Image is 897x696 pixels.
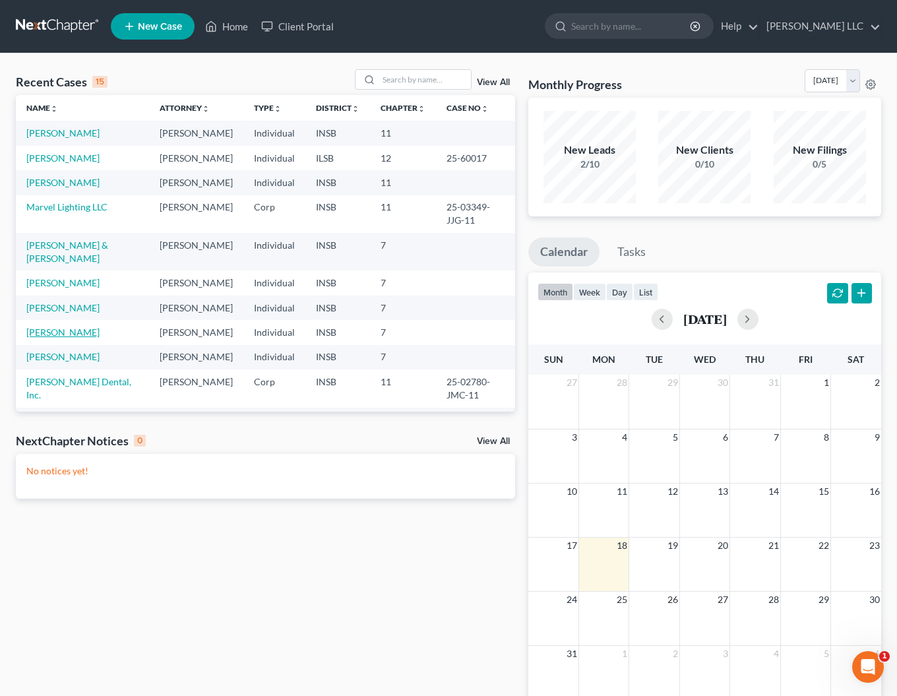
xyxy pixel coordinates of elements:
[615,538,629,554] span: 18
[305,320,370,344] td: INSB
[134,435,146,447] div: 0
[370,345,436,369] td: 7
[716,538,729,554] span: 20
[370,121,436,145] td: 11
[243,320,305,344] td: Individual
[868,592,881,608] span: 30
[243,233,305,270] td: Individual
[621,429,629,445] span: 4
[243,170,305,195] td: Individual
[26,239,108,264] a: [PERSON_NAME] & [PERSON_NAME]
[381,103,425,113] a: Chapterunfold_more
[149,270,243,295] td: [PERSON_NAME]
[571,429,578,445] span: 3
[92,76,108,88] div: 15
[243,345,305,369] td: Individual
[528,237,600,267] a: Calendar
[274,105,282,113] i: unfold_more
[149,320,243,344] td: [PERSON_NAME]
[772,429,780,445] span: 7
[305,146,370,170] td: ILSB
[243,296,305,320] td: Individual
[436,146,515,170] td: 25-60017
[481,105,489,113] i: unfold_more
[879,651,890,662] span: 1
[149,195,243,233] td: [PERSON_NAME]
[436,195,515,233] td: 25-03349-JJG-11
[370,195,436,233] td: 11
[615,592,629,608] span: 25
[528,77,622,92] h3: Monthly Progress
[774,158,866,171] div: 0/5
[305,170,370,195] td: INSB
[666,375,679,391] span: 29
[26,152,100,164] a: [PERSON_NAME]
[149,369,243,407] td: [PERSON_NAME]
[202,105,210,113] i: unfold_more
[615,484,629,499] span: 11
[873,429,881,445] span: 9
[852,651,884,683] iframe: Intercom live chat
[799,354,813,365] span: Fri
[16,433,146,449] div: NextChapter Notices
[658,142,751,158] div: New Clients
[694,354,716,365] span: Wed
[538,283,573,301] button: month
[671,429,679,445] span: 5
[352,105,359,113] i: unfold_more
[605,237,658,267] a: Tasks
[138,22,182,32] span: New Case
[370,170,436,195] td: 11
[370,320,436,344] td: 7
[26,327,100,338] a: [PERSON_NAME]
[745,354,764,365] span: Thu
[615,375,629,391] span: 28
[243,408,305,445] td: Corp
[565,646,578,662] span: 31
[26,177,100,188] a: [PERSON_NAME]
[160,103,210,113] a: Attorneyunfold_more
[621,646,629,662] span: 1
[633,283,658,301] button: list
[760,15,881,38] a: [PERSON_NAME] LLC
[149,121,243,145] td: [PERSON_NAME]
[565,538,578,554] span: 17
[26,277,100,288] a: [PERSON_NAME]
[305,345,370,369] td: INSB
[370,270,436,295] td: 7
[646,354,663,365] span: Tue
[26,127,100,139] a: [PERSON_NAME]
[565,375,578,391] span: 27
[370,146,436,170] td: 12
[370,369,436,407] td: 11
[305,270,370,295] td: INSB
[305,121,370,145] td: INSB
[26,201,108,212] a: Marvel Lighting LLC
[436,369,515,407] td: 25-02780-JMC-11
[592,354,615,365] span: Mon
[666,592,679,608] span: 26
[243,270,305,295] td: Individual
[716,484,729,499] span: 13
[822,375,830,391] span: 1
[243,121,305,145] td: Individual
[477,78,510,87] a: View All
[447,103,489,113] a: Case Nounfold_more
[370,296,436,320] td: 7
[418,105,425,113] i: unfold_more
[255,15,340,38] a: Client Portal
[666,538,679,554] span: 19
[822,646,830,662] span: 5
[305,369,370,407] td: INSB
[822,429,830,445] span: 8
[26,302,100,313] a: [PERSON_NAME]
[243,369,305,407] td: Corp
[817,484,830,499] span: 15
[305,195,370,233] td: INSB
[716,592,729,608] span: 27
[817,538,830,554] span: 22
[873,375,881,391] span: 2
[16,74,108,90] div: Recent Cases
[714,15,758,38] a: Help
[716,375,729,391] span: 30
